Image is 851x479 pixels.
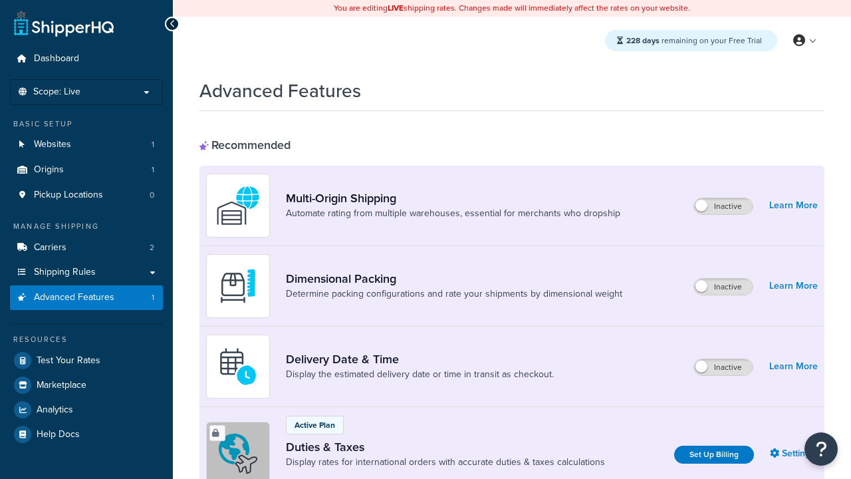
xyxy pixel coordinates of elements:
[10,118,163,130] div: Basic Setup
[34,190,103,201] span: Pickup Locations
[286,287,622,301] a: Determine packing configurations and rate your shipments by dimensional weight
[34,164,64,176] span: Origins
[10,47,163,71] a: Dashboard
[286,191,620,206] a: Multi-Origin Shipping
[10,373,163,397] a: Marketplace
[10,236,163,260] li: Carriers
[10,183,163,208] a: Pickup Locations0
[10,132,163,157] a: Websites1
[215,182,261,229] img: WatD5o0RtDAAAAAElFTkSuQmCC
[150,190,154,201] span: 0
[34,53,79,65] span: Dashboard
[10,398,163,422] a: Analytics
[34,292,114,303] span: Advanced Features
[626,35,660,47] strong: 228 days
[37,380,86,391] span: Marketplace
[150,242,154,253] span: 2
[286,207,620,220] a: Automate rating from multiple warehouses, essential for merchants who dropship
[286,440,605,454] a: Duties & Taxes
[10,158,163,182] li: Origins
[694,279,753,295] label: Inactive
[10,260,163,285] a: Shipping Rules
[10,132,163,157] li: Websites
[804,432,838,466] button: Open Resource Center
[10,422,163,446] a: Help Docs
[388,2,404,14] b: LIVE
[295,419,335,431] p: Active Plan
[37,429,80,440] span: Help Docs
[286,352,554,367] a: Delivery Date & Time
[674,446,754,464] a: Set Up Billing
[694,359,753,375] label: Inactive
[10,349,163,373] a: Test Your Rates
[769,357,818,376] a: Learn More
[152,164,154,176] span: 1
[10,285,163,310] li: Advanced Features
[215,263,261,309] img: DTVBYsAAAAAASUVORK5CYII=
[33,86,80,98] span: Scope: Live
[286,368,554,381] a: Display the estimated delivery date or time in transit as checkout.
[34,242,66,253] span: Carriers
[694,198,753,214] label: Inactive
[286,456,605,469] a: Display rates for international orders with accurate duties & taxes calculations
[215,343,261,390] img: gfkeb5ejjkALwAAAABJRU5ErkJggg==
[10,183,163,208] li: Pickup Locations
[626,35,762,47] span: remaining on your Free Trial
[34,139,71,150] span: Websites
[37,355,100,367] span: Test Your Rates
[37,404,73,416] span: Analytics
[10,334,163,345] div: Resources
[10,158,163,182] a: Origins1
[769,196,818,215] a: Learn More
[152,292,154,303] span: 1
[286,271,622,286] a: Dimensional Packing
[152,139,154,150] span: 1
[199,138,291,152] div: Recommended
[10,221,163,232] div: Manage Shipping
[199,78,361,104] h1: Advanced Features
[770,444,818,463] a: Settings
[10,236,163,260] a: Carriers2
[10,285,163,310] a: Advanced Features1
[34,267,96,278] span: Shipping Rules
[769,277,818,295] a: Learn More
